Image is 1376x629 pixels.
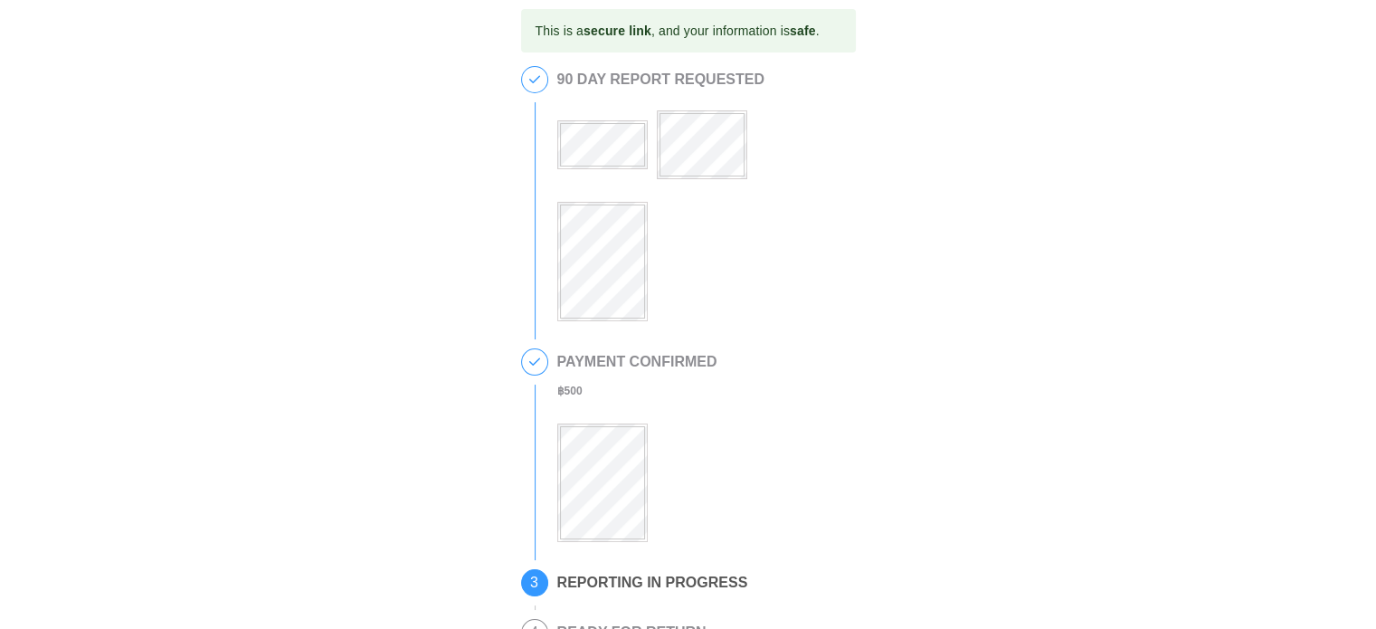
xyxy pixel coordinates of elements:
[557,575,748,591] h2: REPORTING IN PROGRESS
[536,14,820,47] div: This is a , and your information is .
[557,71,847,88] h2: 90 DAY REPORT REQUESTED
[584,24,651,38] b: secure link
[522,67,547,92] span: 1
[522,570,547,596] span: 3
[790,24,816,38] b: safe
[557,385,583,397] b: ฿ 500
[522,349,547,375] span: 2
[557,354,717,370] h2: PAYMENT CONFIRMED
